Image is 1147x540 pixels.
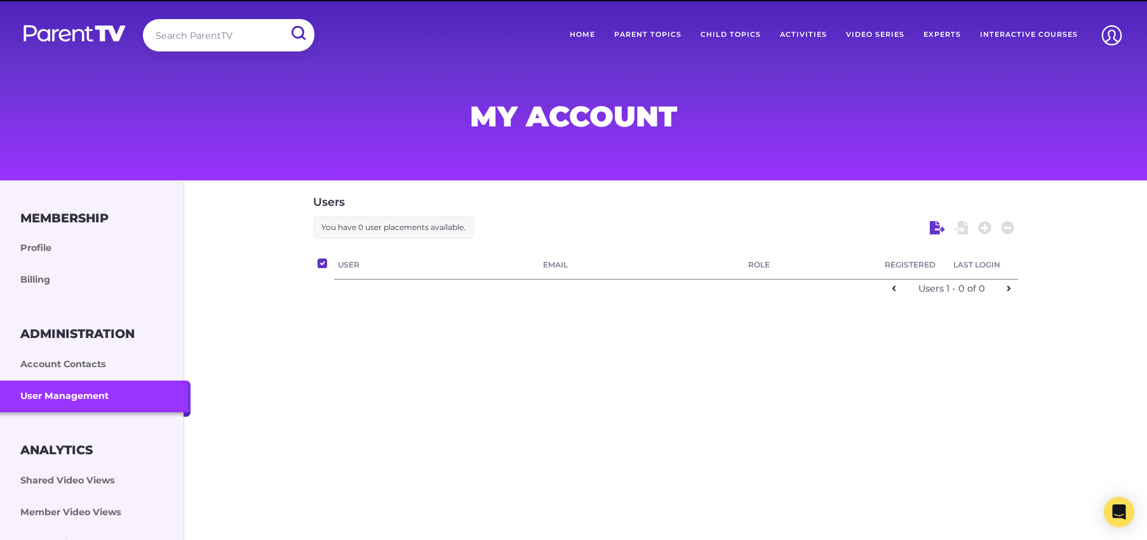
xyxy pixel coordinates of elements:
a: Delete selected users [1001,220,1015,236]
div: Users 1 - 0 of 0 [906,281,997,297]
img: parenttv-logo-white.4c85aaf.svg [22,24,127,43]
a: Last Login [953,258,1014,272]
img: Account [1096,19,1128,51]
h3: Membership [20,211,109,226]
a: Video Series [836,19,914,51]
a: Parent Topics [605,19,691,51]
a: Experts [914,19,970,51]
a: Add a new user [978,220,992,236]
h4: Users [313,193,1018,211]
a: User [338,258,535,272]
p: You have 0 user placements available. [313,216,474,239]
a: Child Topics [691,19,770,51]
a: Role [748,258,877,272]
h3: Administration [20,327,135,341]
div: Open Intercom Messenger [1104,497,1134,527]
input: Search ParentTV [143,19,314,51]
a: Activities [770,19,836,51]
h1: My Account [267,104,880,129]
a: Registered [885,258,946,272]
input: Submit [281,19,314,48]
h3: Analytics [20,443,93,457]
a: Home [560,19,605,51]
a: Email [543,258,741,272]
a: Export Users [930,220,945,236]
a: Import Users [955,220,969,236]
a: Interactive Courses [970,19,1087,51]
